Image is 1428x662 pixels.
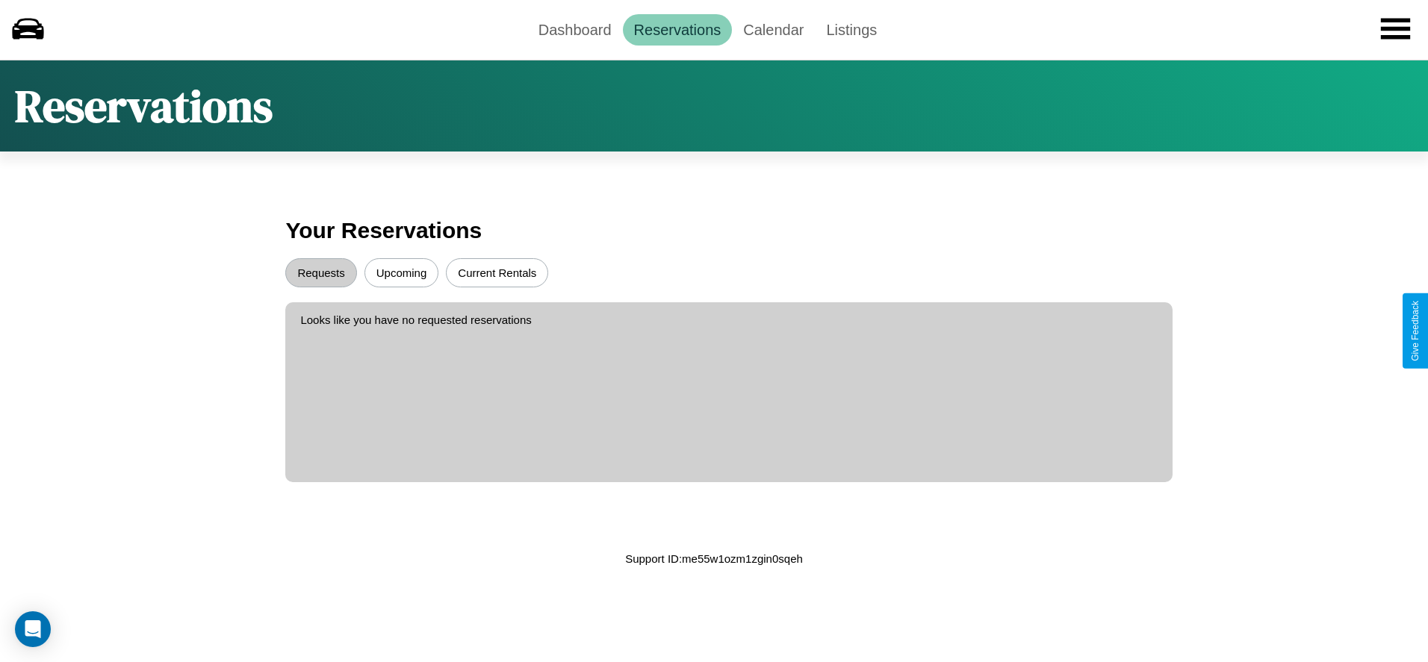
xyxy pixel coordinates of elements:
[527,14,623,46] a: Dashboard
[446,258,548,287] button: Current Rentals
[364,258,439,287] button: Upcoming
[300,310,1157,330] p: Looks like you have no requested reservations
[623,14,733,46] a: Reservations
[732,14,815,46] a: Calendar
[285,258,356,287] button: Requests
[625,549,803,569] p: Support ID: me55w1ozm1zgin0sqeh
[815,14,888,46] a: Listings
[285,210,1142,251] h3: Your Reservations
[15,75,273,137] h1: Reservations
[15,611,51,647] div: Open Intercom Messenger
[1410,301,1421,361] div: Give Feedback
